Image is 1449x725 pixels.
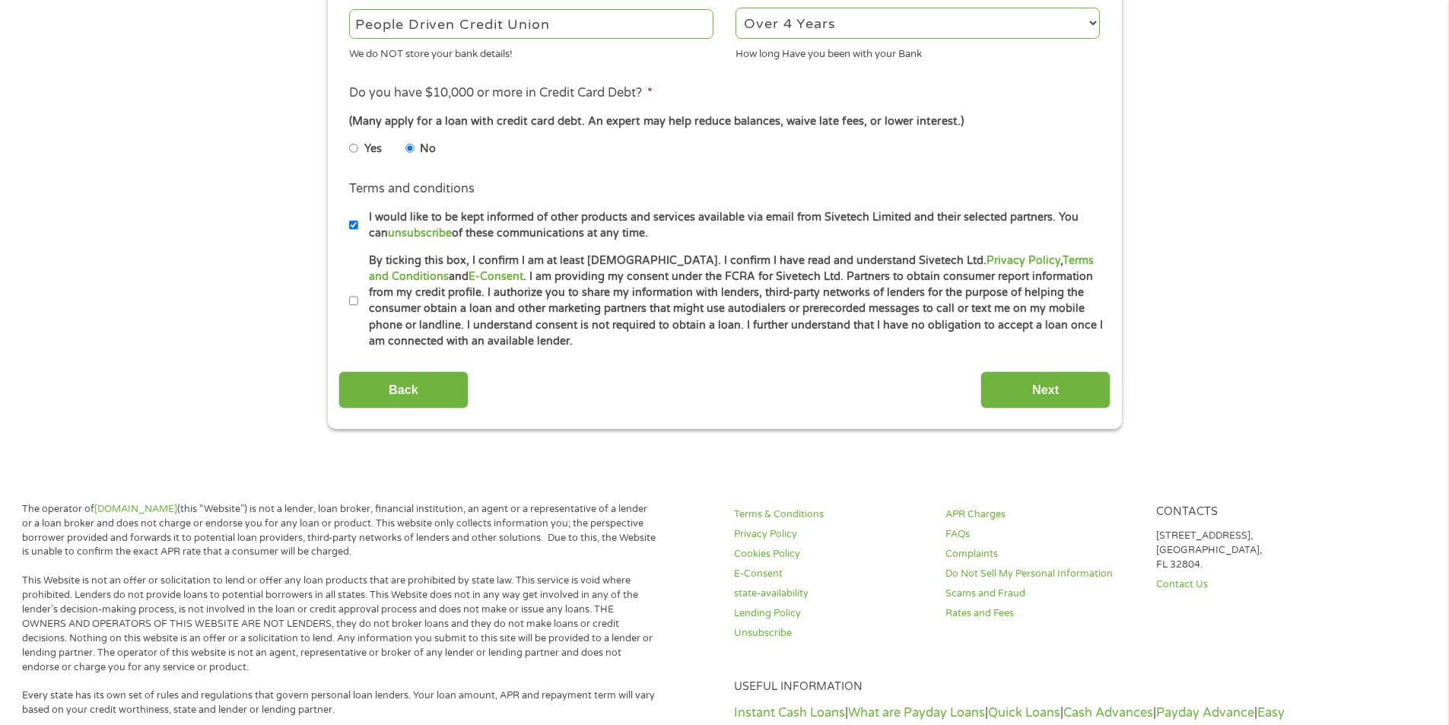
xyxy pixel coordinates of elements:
h4: Useful Information [734,680,1349,695]
div: We do NOT store your bank details! [349,41,713,62]
a: Privacy Policy [734,527,927,542]
h4: Contacts [1156,505,1349,520]
a: FAQs [945,527,1139,542]
a: Privacy Policy [987,254,1060,267]
a: Terms & Conditions [734,507,927,522]
p: The operator of (this “Website”) is not a lender, loan broker, financial institution, an agent or... [22,502,656,560]
a: Do Not Sell My Personal Information [945,567,1139,581]
a: Complaints [945,547,1139,561]
p: [STREET_ADDRESS], [GEOGRAPHIC_DATA], FL 32804. [1156,529,1349,572]
input: Next [980,371,1111,409]
a: Cookies Policy [734,547,927,561]
a: E-Consent [734,567,927,581]
input: Back [338,371,469,409]
label: By ticking this box, I confirm I am at least [DEMOGRAPHIC_DATA]. I confirm I have read and unders... [358,253,1104,350]
label: Do you have $10,000 or more in Credit Card Debt? [349,85,653,101]
a: state-availability [734,587,927,601]
a: unsubscribe [388,227,452,240]
a: What are Payday Loans [848,705,985,720]
div: How long Have you been with your Bank [736,41,1100,62]
a: Quick Loans [988,705,1060,720]
a: APR Charges [945,507,1139,522]
a: Cash Advances [1063,705,1153,720]
label: I would like to be kept informed of other products and services available via email from Sivetech... [358,209,1104,242]
p: This Website is not an offer or solicitation to lend or offer any loan products that are prohibit... [22,574,656,674]
a: E-Consent [469,270,523,283]
a: Lending Policy [734,606,927,621]
a: Instant Cash Loans [734,705,845,720]
label: Yes [364,141,382,157]
a: Unsubscribe [734,626,927,641]
a: Terms and Conditions [369,254,1094,283]
a: Scams and Fraud [945,587,1139,601]
label: Terms and conditions [349,181,475,197]
a: [DOMAIN_NAME] [94,503,177,515]
p: Every state has its own set of rules and regulations that govern personal loan lenders. Your loan... [22,688,656,717]
a: Contact Us [1156,577,1349,592]
label: No [420,141,436,157]
div: (Many apply for a loan with credit card debt. An expert may help reduce balances, waive late fees... [349,113,1099,130]
a: Rates and Fees [945,606,1139,621]
a: Payday Advance [1156,705,1254,720]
